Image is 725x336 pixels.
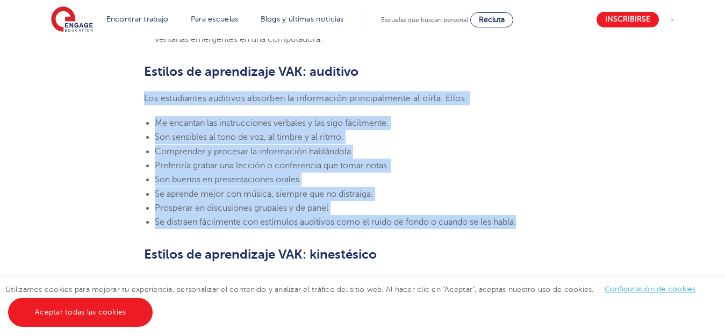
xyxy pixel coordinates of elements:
font: absorben la información principalmente a través del movimiento de forma física. Ellos: [144,276,563,300]
font: Utilizamos cookies para mejorar tu experiencia, personalizar el contenido y analizar el tráfico d... [5,285,594,294]
font: Me encantan las instrucciones verbales y las sigo fácilmente. [155,118,389,128]
font: Se aprende mejor con música, siempre que no distraiga. [155,189,373,199]
a: Configuración de cookies [605,285,696,293]
font: Recluta [479,16,505,24]
font: Prosperar en discusiones grupales y de panel [155,203,328,213]
font: Aceptar todas las cookies [35,308,126,316]
font: Son sensibles al tono de voz, al timbre y al ritmo. [155,132,343,142]
a: Aceptar todas las cookies [8,298,153,327]
a: Blogs y últimas noticias [261,15,344,23]
font: Son buenos en presentaciones orales [155,175,299,184]
font: Escuelas que buscan personal [381,16,468,24]
font: Comprender y procesar la información hablándola [155,147,351,156]
font: Los estudiantes auditivos absorben la información principalmente al oírla. Ellos: [144,94,468,103]
font: Inscribirse [605,16,650,24]
a: Recluta [470,12,513,27]
a: Encontrar trabajo [106,15,169,23]
a: Los estudiantes cinestésicos [144,276,259,286]
font: Estilos de aprendizaje VAK: kinestésico [144,247,377,262]
font: Se distraen fácilmente con estímulos auditivos como el ruido de fondo o cuando se les habla. [155,217,516,227]
font: Estilos de aprendizaje VAK: auditivo [144,64,358,79]
a: Inscribirse [597,12,659,27]
font: Se distraen fácilmente con estímulos visuales, como sentarse junto a una ventana o ser bombardead... [155,20,565,44]
a: Para escuelas [191,15,239,23]
img: Educación comprometida [51,6,93,33]
font: Preferiría grabar una lección o conferencia que tomar notas. [155,161,389,170]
